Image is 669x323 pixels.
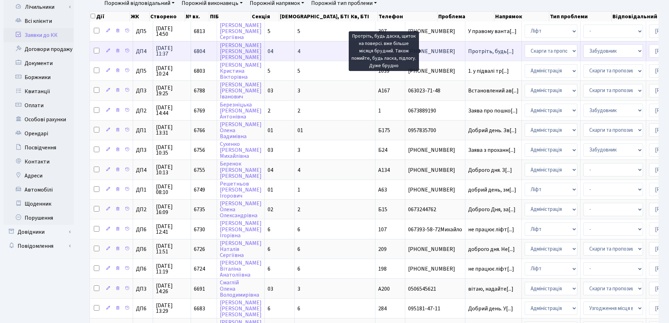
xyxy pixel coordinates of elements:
span: 063023-71-48 [408,88,462,93]
span: У правому ванта[...] [468,27,517,35]
span: не працює ліфт[...] [468,226,514,233]
span: [DATE] 19:25 [156,85,188,96]
span: 6756 [194,146,205,154]
span: [DATE] 11:51 [156,243,188,254]
a: [PERSON_NAME][PERSON_NAME][PERSON_NAME] [220,41,262,61]
span: 6 [268,265,270,273]
a: Орендарі [4,127,74,141]
a: Березніцька[PERSON_NAME]Антонівна [220,101,262,121]
span: 4 [297,47,300,55]
span: [PHONE_NUMBER] [408,266,462,272]
th: Секція [251,12,279,21]
span: 02 [268,206,273,213]
th: Тип проблеми [549,12,612,21]
span: 095181-47-11 [408,306,462,311]
a: Адреси [4,169,74,183]
a: [PERSON_NAME]НаталіяСергіївна [220,239,262,259]
a: Заявки до КК [4,28,74,42]
div: Протріть, будь даска, щиток на поверсі. вже більше місяця брудний. Також помийте, будь ласка, під... [349,31,419,71]
a: [PERSON_NAME][PERSON_NAME][PERSON_NAME] [220,299,262,318]
span: Доброго Дня, за[...] [468,206,516,213]
span: [DATE] 08:10 [156,184,188,195]
span: [PHONE_NUMBER] [408,68,462,74]
a: Особові рахунки [4,112,74,127]
span: 6 [297,245,300,253]
span: [DATE] 14:26 [156,283,188,294]
span: 4 [297,166,300,174]
span: 04 [268,166,273,174]
a: [PERSON_NAME][PERSON_NAME]Ігорівна [220,220,262,239]
span: 6 [268,245,270,253]
span: [PHONE_NUMBER] [408,167,462,173]
span: 03 [268,146,273,154]
th: Напрямок [494,12,549,21]
span: ДП3 [136,286,150,292]
span: [DATE] 16:09 [156,204,188,215]
span: 6 [297,265,300,273]
span: ДП1 [136,128,150,133]
span: [DATE] 12:41 [156,224,188,235]
span: 5 [297,67,300,75]
span: ДП6 [136,227,150,232]
a: Всі клієнти [4,14,74,28]
a: [PERSON_NAME]ВіталінаАнатоліївна [220,259,262,279]
span: 1039 [378,67,389,75]
span: 209 [378,245,387,253]
span: ДП4 [136,167,150,173]
span: 6813 [194,27,205,35]
span: [DATE] 14:50 [156,26,188,37]
span: [PHONE_NUMBER] [408,49,462,54]
span: 0506545621 [408,286,462,292]
span: 6 [297,305,300,312]
span: Протріть, будь[...] [468,47,514,55]
th: Дії [90,12,130,21]
span: ДП4 [136,49,150,54]
a: Щоденник [4,197,74,211]
span: 6730 [194,226,205,233]
span: 6683 [194,305,205,312]
a: Документи [4,56,74,70]
a: Повідомлення [4,239,74,253]
span: 3 [297,146,300,154]
span: 6 [268,305,270,312]
span: 284 [378,305,387,312]
span: Б175 [378,127,390,134]
a: Беренок[PERSON_NAME][PERSON_NAME] [220,160,262,180]
span: 03 [268,87,273,95]
span: 01 [268,127,273,134]
span: 2 [297,206,300,213]
a: СмаглійОленаВолодимирівна [220,279,259,299]
span: 6755 [194,166,205,174]
a: [PERSON_NAME][PERSON_NAME]Сергіївна [220,21,262,41]
span: 067393-58-72Михайло [408,227,462,232]
th: ПІБ [209,12,251,21]
a: Квитанції [4,84,74,98]
span: Заява про пошко[...] [468,107,518,115]
span: 5 [268,67,270,75]
span: 6766 [194,127,205,134]
span: Добрий день. У[...] [468,305,513,312]
span: 6769 [194,107,205,115]
span: [DATE] 13:29 [156,303,188,314]
span: 3 [297,285,300,293]
span: доброго дня. Не[...] [468,245,515,253]
span: 0673889190 [408,108,462,114]
span: ДП6 [136,246,150,252]
span: 107 [378,226,387,233]
th: Створено [150,12,185,21]
th: ЖК [130,12,150,21]
a: [PERSON_NAME]ОленаВадимівна [220,121,262,140]
span: 6 [297,226,300,233]
span: не працює ліфт[...] [468,265,514,273]
th: № вх. [185,12,210,21]
a: Порушення [4,211,74,225]
span: [PHONE_NUMBER] [408,28,462,34]
span: 1 [378,107,381,115]
span: [PHONE_NUMBER] [408,187,462,193]
span: ДП5 [136,68,150,74]
span: [DATE] 10:13 [156,164,188,175]
span: ДП2 [136,108,150,114]
a: Посвідчення [4,141,74,155]
span: 6691 [194,285,205,293]
a: Довідники [4,225,74,239]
